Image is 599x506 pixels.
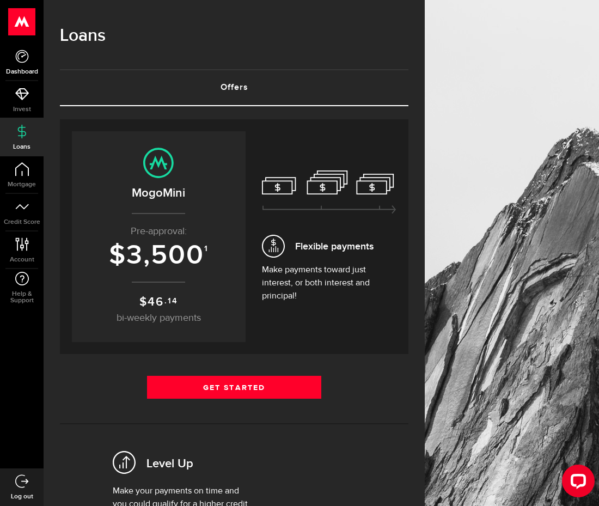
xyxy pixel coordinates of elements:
[295,239,374,254] span: Flexible payments
[60,69,408,106] ul: Tabs Navigation
[83,184,235,202] h2: MogoMini
[83,224,235,239] p: Pre-approval:
[204,244,209,254] sup: 1
[147,376,321,399] a: Get Started
[164,295,178,307] sup: .14
[262,264,396,303] p: Make payments toward just interest, or both interest and principal!
[146,456,193,473] h2: Level Up
[148,295,164,309] span: 46
[109,239,126,272] span: $
[60,22,408,50] h1: Loans
[139,295,148,309] span: $
[60,70,408,105] a: Offers
[126,239,204,272] span: 3,500
[117,313,201,323] span: bi-weekly payments
[553,460,599,506] iframe: LiveChat chat widget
